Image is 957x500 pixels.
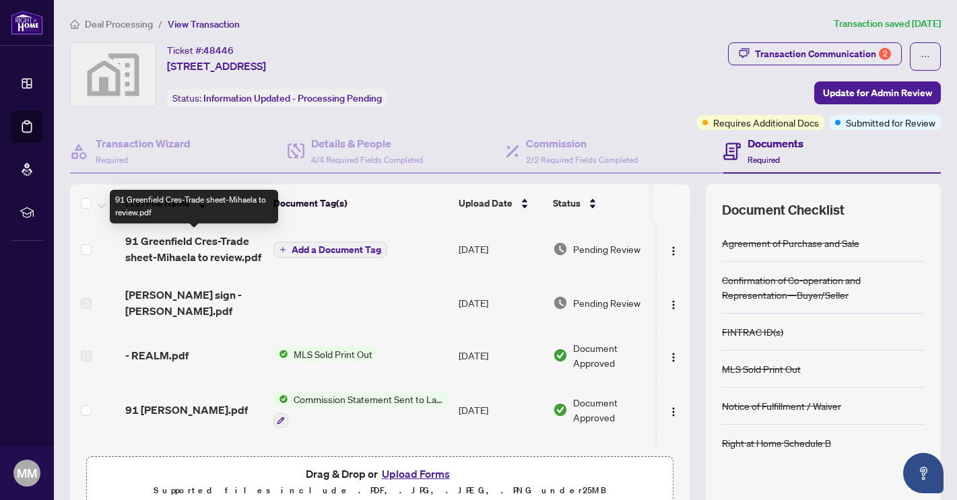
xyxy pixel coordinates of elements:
span: Required [748,155,780,165]
span: Update for Admin Review [823,82,932,104]
button: Logo [663,292,684,314]
span: Upload Date [459,196,513,211]
span: Submitted for Review [846,115,935,130]
td: [DATE] [453,381,548,439]
span: Required [96,155,128,165]
td: [DATE] [453,276,548,330]
span: ellipsis [921,52,930,61]
span: Document Approved [573,341,657,370]
span: Document Approved [573,395,657,425]
th: (19) File Name [120,184,268,222]
span: Add a Document Tag [292,245,381,254]
span: Status [553,196,581,211]
img: logo [11,10,43,35]
article: Transaction saved [DATE] [834,16,941,32]
img: Status Icon [273,347,288,361]
span: MM [17,464,37,483]
span: Drag & Drop or [306,465,454,483]
td: [DATE] [453,439,548,493]
span: [PERSON_NAME] sign - [PERSON_NAME].pdf [125,287,263,319]
td: [DATE] [453,330,548,381]
h4: Commission [526,135,638,151]
span: Pending Review [573,295,640,310]
img: Document Status [553,295,568,310]
span: Requires Additional Docs [713,115,819,130]
td: [DATE] [453,222,548,276]
span: Information Updated - Processing Pending [203,92,382,104]
h4: Transaction Wizard [96,135,191,151]
div: Status: [167,89,387,107]
li: / [158,16,162,32]
button: Status IconMLS Sold Print Out [273,347,378,361]
span: Pending Review [573,242,640,256]
span: 4/4 Required Fields Completed [311,155,423,165]
span: 2/2 Required Fields Completed [526,155,638,165]
span: 91 Greenfield Cres-Trade sheet-Mihaela to review.pdf [125,233,263,265]
span: Document Checklist [722,201,845,219]
h4: Details & People [311,135,423,151]
div: 91 Greenfield Cres-Trade sheet-Mihaela to review.pdf [110,190,278,223]
span: 91 Greenfield Cres-Trade sheet-Mihaela to review.pdf [125,450,263,482]
div: Transaction Communication [755,43,891,65]
span: MLS Sold Print Out [288,347,378,361]
th: Upload Date [453,184,548,222]
h4: Documents [748,135,803,151]
button: Upload Forms [378,465,454,483]
span: - REALM.pdf [125,347,189,363]
span: 91 [PERSON_NAME].pdf [125,402,248,418]
img: Logo [668,406,679,417]
button: Add a Document Tag [273,242,387,258]
img: Logo [668,352,679,363]
button: Open asap [903,453,944,493]
p: Supported files include .PDF, .JPG, .JPEG, .PNG under 25 MB [95,483,665,499]
button: Logo [663,345,684,366]
button: Update for Admin Review [814,81,941,104]
span: Commission Statement Sent to Lawyer [288,392,448,406]
span: 48446 [203,44,234,57]
span: [STREET_ADDRESS] [167,58,266,74]
button: Logo [663,238,684,260]
img: Logo [668,246,679,256]
span: home [70,20,79,29]
button: Transaction Communication2 [728,42,902,65]
div: MLS Sold Print Out [722,361,801,376]
div: Agreement of Purchase and Sale [722,236,859,250]
div: FINTRAC ID(s) [722,324,783,339]
div: Ticket #: [167,42,234,58]
th: Status [548,184,662,222]
img: Status Icon [273,392,288,406]
img: Document Status [553,402,568,417]
img: svg%3e [71,43,156,106]
div: Confirmation of Co-operation and Representation—Buyer/Seller [722,273,925,302]
div: Notice of Fulfillment / Waiver [722,398,841,413]
img: Logo [668,299,679,310]
span: plus [279,246,286,253]
div: 2 [879,48,891,60]
img: Document Status [553,348,568,363]
button: Status IconCommission Statement Sent to Lawyer [273,392,448,428]
button: Logo [663,399,684,421]
img: Document Status [553,242,568,256]
th: Document Tag(s) [268,184,453,222]
div: Right at Home Schedule B [722,435,831,450]
span: View Transaction [168,18,240,30]
span: Deal Processing [85,18,153,30]
button: Add a Document Tag [273,241,387,258]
